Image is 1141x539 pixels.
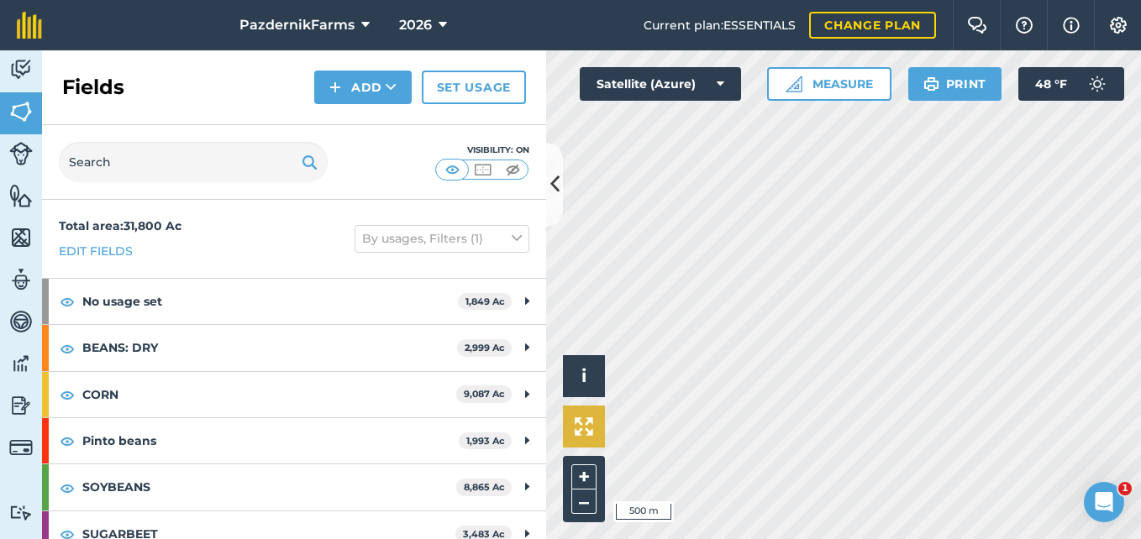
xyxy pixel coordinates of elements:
img: svg+xml;base64,PD94bWwgdmVyc2lvbj0iMS4wIiBlbmNvZGluZz0idXRmLTgiPz4KPCEtLSBHZW5lcmF0b3I6IEFkb2JlIE... [9,351,33,376]
img: A question mark icon [1014,17,1034,34]
input: Search [59,142,328,182]
span: 1 [1118,482,1132,495]
div: SOYBEANS8,865 Ac [42,464,546,510]
button: Satellite (Azure) [580,67,741,101]
div: Visibility: On [435,144,529,157]
img: svg+xml;base64,PHN2ZyB4bWxucz0iaHR0cDovL3d3dy53My5vcmcvMjAwMC9zdmciIHdpZHRoPSIxOCIgaGVpZ2h0PSIyNC... [60,385,75,405]
img: svg+xml;base64,PD94bWwgdmVyc2lvbj0iMS4wIiBlbmNvZGluZz0idXRmLTgiPz4KPCEtLSBHZW5lcmF0b3I6IEFkb2JlIE... [9,505,33,521]
strong: 1,849 Ac [465,296,505,307]
img: svg+xml;base64,PHN2ZyB4bWxucz0iaHR0cDovL3d3dy53My5vcmcvMjAwMC9zdmciIHdpZHRoPSIxNyIgaGVpZ2h0PSIxNy... [1063,15,1080,35]
img: svg+xml;base64,PHN2ZyB4bWxucz0iaHR0cDovL3d3dy53My5vcmcvMjAwMC9zdmciIHdpZHRoPSIxOCIgaGVpZ2h0PSIyNC... [60,431,75,451]
strong: Total area : 31,800 Ac [59,218,181,233]
img: svg+xml;base64,PD94bWwgdmVyc2lvbj0iMS4wIiBlbmNvZGluZz0idXRmLTgiPz4KPCEtLSBHZW5lcmF0b3I6IEFkb2JlIE... [9,142,33,165]
img: svg+xml;base64,PHN2ZyB4bWxucz0iaHR0cDovL3d3dy53My5vcmcvMjAwMC9zdmciIHdpZHRoPSIxOSIgaGVpZ2h0PSIyNC... [923,74,939,94]
button: i [563,355,605,397]
span: i [581,365,586,386]
span: Current plan : ESSENTIALS [644,16,796,34]
span: 2026 [399,15,432,35]
img: fieldmargin Logo [17,12,42,39]
strong: 2,999 Ac [465,342,505,353]
strong: 9,087 Ac [464,388,505,400]
img: svg+xml;base64,PHN2ZyB4bWxucz0iaHR0cDovL3d3dy53My5vcmcvMjAwMC9zdmciIHdpZHRoPSI1MCIgaGVpZ2h0PSI0MC... [442,161,463,178]
button: By usages, Filters (1) [355,225,529,252]
strong: Pinto beans [82,418,459,463]
img: svg+xml;base64,PHN2ZyB4bWxucz0iaHR0cDovL3d3dy53My5vcmcvMjAwMC9zdmciIHdpZHRoPSIxOCIgaGVpZ2h0PSIyNC... [60,478,75,498]
img: svg+xml;base64,PHN2ZyB4bWxucz0iaHR0cDovL3d3dy53My5vcmcvMjAwMC9zdmciIHdpZHRoPSIxNCIgaGVpZ2h0PSIyNC... [329,77,341,97]
img: svg+xml;base64,PHN2ZyB4bWxucz0iaHR0cDovL3d3dy53My5vcmcvMjAwMC9zdmciIHdpZHRoPSIxOCIgaGVpZ2h0PSIyNC... [60,291,75,311]
img: svg+xml;base64,PD94bWwgdmVyc2lvbj0iMS4wIiBlbmNvZGluZz0idXRmLTgiPz4KPCEtLSBHZW5lcmF0b3I6IEFkb2JlIE... [9,57,33,82]
strong: No usage set [82,279,458,324]
img: Ruler icon [786,76,802,92]
div: BEANS: DRY2,999 Ac [42,325,546,370]
h2: Fields [62,74,124,101]
strong: CORN [82,372,456,417]
a: Edit fields [59,242,133,260]
strong: BEANS: DRY [82,325,457,370]
img: Four arrows, one pointing top left, one top right, one bottom right and the last bottom left [575,417,593,436]
div: Pinto beans1,993 Ac [42,418,546,463]
img: svg+xml;base64,PHN2ZyB4bWxucz0iaHR0cDovL3d3dy53My5vcmcvMjAwMC9zdmciIHdpZHRoPSI1MCIgaGVpZ2h0PSI0MC... [502,161,523,178]
img: svg+xml;base64,PD94bWwgdmVyc2lvbj0iMS4wIiBlbmNvZGluZz0idXRmLTgiPz4KPCEtLSBHZW5lcmF0b3I6IEFkb2JlIE... [1081,67,1114,101]
strong: 8,865 Ac [464,481,505,493]
a: Set usage [422,71,526,104]
div: No usage set1,849 Ac [42,279,546,324]
button: – [571,489,597,514]
span: 48 ° F [1035,67,1067,101]
strong: 1,993 Ac [466,435,505,447]
button: Measure [767,67,891,101]
img: svg+xml;base64,PD94bWwgdmVyc2lvbj0iMS4wIiBlbmNvZGluZz0idXRmLTgiPz4KPCEtLSBHZW5lcmF0b3I6IEFkb2JlIE... [9,267,33,292]
a: Change plan [809,12,936,39]
button: Add [314,71,412,104]
button: 48 °F [1018,67,1124,101]
img: svg+xml;base64,PHN2ZyB4bWxucz0iaHR0cDovL3d3dy53My5vcmcvMjAwMC9zdmciIHdpZHRoPSIxOSIgaGVpZ2h0PSIyNC... [302,152,318,172]
img: svg+xml;base64,PHN2ZyB4bWxucz0iaHR0cDovL3d3dy53My5vcmcvMjAwMC9zdmciIHdpZHRoPSI1NiIgaGVpZ2h0PSI2MC... [9,225,33,250]
img: svg+xml;base64,PHN2ZyB4bWxucz0iaHR0cDovL3d3dy53My5vcmcvMjAwMC9zdmciIHdpZHRoPSI1MCIgaGVpZ2h0PSI0MC... [472,161,493,178]
button: Print [908,67,1002,101]
iframe: Intercom live chat [1084,482,1124,522]
img: svg+xml;base64,PHN2ZyB4bWxucz0iaHR0cDovL3d3dy53My5vcmcvMjAwMC9zdmciIHdpZHRoPSIxOCIgaGVpZ2h0PSIyNC... [60,338,75,358]
div: CORN9,087 Ac [42,372,546,417]
img: svg+xml;base64,PD94bWwgdmVyc2lvbj0iMS4wIiBlbmNvZGluZz0idXRmLTgiPz4KPCEtLSBHZW5lcmF0b3I6IEFkb2JlIE... [9,393,33,418]
img: A cog icon [1108,17,1128,34]
button: + [571,464,597,489]
img: svg+xml;base64,PD94bWwgdmVyc2lvbj0iMS4wIiBlbmNvZGluZz0idXRmLTgiPz4KPCEtLSBHZW5lcmF0b3I6IEFkb2JlIE... [9,309,33,334]
img: svg+xml;base64,PHN2ZyB4bWxucz0iaHR0cDovL3d3dy53My5vcmcvMjAwMC9zdmciIHdpZHRoPSI1NiIgaGVpZ2h0PSI2MC... [9,99,33,124]
img: svg+xml;base64,PHN2ZyB4bWxucz0iaHR0cDovL3d3dy53My5vcmcvMjAwMC9zdmciIHdpZHRoPSI1NiIgaGVpZ2h0PSI2MC... [9,183,33,208]
span: PazdernikFarms [239,15,355,35]
img: Two speech bubbles overlapping with the left bubble in the forefront [967,17,987,34]
img: svg+xml;base64,PD94bWwgdmVyc2lvbj0iMS4wIiBlbmNvZGluZz0idXRmLTgiPz4KPCEtLSBHZW5lcmF0b3I6IEFkb2JlIE... [9,436,33,459]
strong: SOYBEANS [82,464,456,510]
